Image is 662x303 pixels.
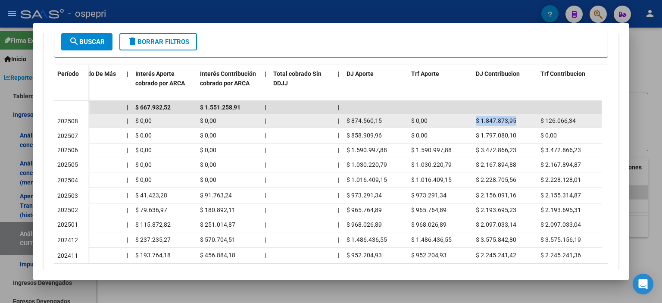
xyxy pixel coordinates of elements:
span: | [338,252,339,259]
span: | [338,161,339,168]
span: Buscar [69,38,105,46]
span: $ 3.575.842,80 [476,236,516,243]
span: | [338,192,339,199]
span: | [127,206,128,213]
span: $ 1.590.997,88 [411,147,452,153]
span: | [265,70,266,77]
datatable-header-cell: Interés Aporte cobrado por ARCA [132,65,197,103]
span: | [338,176,339,183]
span: 202504 [57,177,78,184]
span: | [127,70,128,77]
span: | [265,192,266,199]
span: | [127,252,128,259]
span: $ 965.764,89 [347,206,382,213]
span: | [127,161,128,168]
span: | [265,147,266,153]
span: $ 0,00 [200,132,216,139]
span: $ 2.097.033,14 [476,221,516,228]
span: | [265,132,266,139]
span: | [338,147,339,153]
mat-icon: search [69,36,79,47]
a: go to first page [490,270,507,279]
span: 202507 [57,132,78,139]
span: | [265,221,266,228]
button: Buscar [61,33,112,50]
div: Open Intercom Messenger [633,274,653,294]
span: | [127,147,128,153]
span: $ 2.245.241,36 [540,252,581,259]
span: Trf Contribucion [540,70,585,77]
div: 22 total [54,264,163,285]
span: $ 1.590.997,88 [347,147,387,153]
span: $ 2.167.894,87 [540,161,581,168]
span: | [338,206,339,213]
span: $ 973.291,34 [411,192,447,199]
span: 202501 [57,221,78,228]
span: $ 1.030.220,79 [347,161,387,168]
span: | [127,192,128,199]
span: $ 237.235,27 [135,236,171,243]
span: | [127,236,128,243]
span: | [265,252,266,259]
span: | [338,132,339,139]
a: go to previous page [509,270,526,279]
span: $ 1.486.436,55 [411,236,452,243]
li: page 2 [540,267,553,282]
span: 202508 [57,118,78,125]
span: | [338,236,339,243]
span: $ 3.472.866,23 [540,147,581,153]
mat-icon: delete [127,36,137,47]
span: Transferido De Más [62,70,116,77]
span: $ 968.026,89 [411,221,447,228]
datatable-header-cell: Transferido De Más [59,65,123,103]
span: Total cobrado Sin DDJJ [273,70,322,87]
span: $ 667.932,52 [135,104,171,111]
span: $ 1.797.080,10 [476,132,516,139]
span: | [265,161,266,168]
span: DJ Contribucion [476,70,520,77]
span: $ 0,00 [411,132,428,139]
datatable-header-cell: Interés Contribución cobrado por ARCA [197,65,261,103]
a: go to next page [567,270,584,279]
span: $ 0,00 [540,132,557,139]
span: | [265,206,266,213]
span: $ 91.763,24 [200,192,232,199]
span: $ 2.228.705,56 [476,176,516,183]
span: $ 570.704,51 [200,236,235,243]
span: $ 180.892,11 [200,206,235,213]
span: $ 2.155.314,87 [540,192,581,199]
datatable-header-cell: Total cobrado Sin DDJJ [270,65,334,103]
datatable-header-cell: | [261,65,270,103]
span: $ 0,00 [200,147,216,153]
li: page 1 [527,267,540,282]
span: $ 2.193.695,23 [476,206,516,213]
span: 202506 [57,147,78,153]
span: | [338,104,340,111]
a: 3 [554,270,565,279]
span: $ 79.636,97 [135,206,167,213]
span: $ 965.764,89 [411,206,447,213]
span: | [338,70,340,77]
span: | [127,176,128,183]
datatable-header-cell: DJ Aporte [343,65,408,103]
span: Período [57,70,79,77]
span: | [338,221,339,228]
datatable-header-cell: | [123,65,132,103]
span: 202505 [57,161,78,168]
span: | [127,132,128,139]
span: $ 1.486.436,55 [347,236,387,243]
span: | [338,117,339,124]
span: Interés Aporte cobrado por ARCA [135,70,185,87]
span: Trf Aporte [411,70,439,77]
span: $ 456.884,18 [200,252,235,259]
span: $ 0,00 [135,132,152,139]
span: $ 0,00 [135,147,152,153]
span: $ 0,00 [200,117,216,124]
span: $ 2.167.894,88 [476,161,516,168]
a: 1 [528,270,539,279]
span: | [127,117,128,124]
span: $ 2.097.033,04 [540,221,581,228]
span: $ 1.847.873,95 [476,117,516,124]
span: $ 0,00 [135,176,152,183]
datatable-header-cell: DJ Contribucion [472,65,537,103]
